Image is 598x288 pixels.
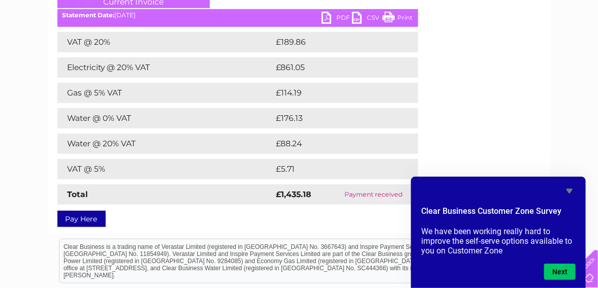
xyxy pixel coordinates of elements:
[274,83,398,103] td: £114.19
[383,12,413,26] a: Print
[62,11,115,19] b: Statement Date:
[59,6,540,49] div: Clear Business is a trading name of Verastar Limited (registered in [GEOGRAPHIC_DATA] No. 3667643...
[330,184,418,205] td: Payment received
[274,134,398,154] td: £88.24
[352,12,383,26] a: CSV
[544,264,576,280] button: Next question
[421,227,576,255] p: We have been working really hard to improve the self-serve options available to you on Customer Zone
[57,159,274,179] td: VAT @ 5%
[530,43,555,51] a: Contact
[274,57,399,78] td: £861.05
[57,12,418,19] div: [DATE]
[276,189,311,199] strong: £1,435.18
[274,32,400,52] td: £189.86
[68,189,88,199] strong: Total
[445,43,467,51] a: Energy
[510,43,524,51] a: Blog
[21,26,73,57] img: logo.png
[322,12,352,26] a: PDF
[564,43,588,51] a: Log out
[57,83,274,103] td: Gas @ 5% VAT
[57,134,274,154] td: Water @ 20% VAT
[57,57,274,78] td: Electricity @ 20% VAT
[406,5,477,18] a: 0333 014 3131
[421,185,576,280] div: Clear Business Customer Zone Survey
[57,108,274,129] td: Water @ 0% VAT
[274,159,393,179] td: £5.71
[57,32,274,52] td: VAT @ 20%
[419,43,438,51] a: Water
[421,205,576,222] h2: Clear Business Customer Zone Survey
[473,43,503,51] a: Telecoms
[274,108,398,129] td: £176.13
[563,185,576,197] button: Hide survey
[57,211,106,227] a: Pay Here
